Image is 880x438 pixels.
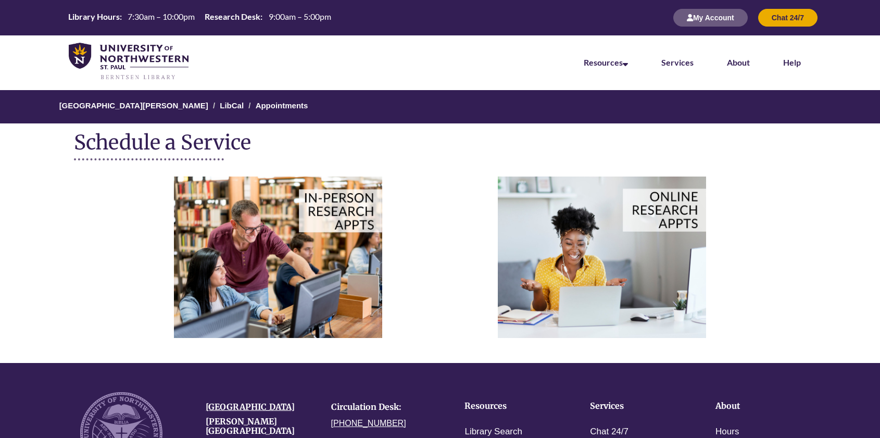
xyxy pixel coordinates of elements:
[758,13,818,22] a: Chat 24/7
[69,43,188,81] img: UNWSP Library Logo
[783,57,801,67] a: Help
[200,11,264,22] th: Research Desk:
[590,402,683,411] h4: Services
[498,177,706,337] img: Online Appointments
[128,11,195,21] span: 7:30am – 10:00pm
[206,402,295,412] a: [GEOGRAPHIC_DATA]
[64,11,335,24] a: Hours Today
[584,57,628,67] a: Resources
[464,402,558,411] h4: Resources
[331,419,406,428] a: [PHONE_NUMBER]
[64,11,335,23] table: Hours Today
[758,9,818,27] button: Chat 24/7
[269,11,331,21] span: 9:00am – 5:00pm
[673,9,748,27] button: My Account
[220,101,244,110] a: LibCal
[174,177,382,337] img: In person Appointments
[64,11,123,22] th: Library Hours:
[74,90,807,123] nav: Breadcrumb
[715,402,809,411] h4: About
[206,417,316,435] h4: [PERSON_NAME][GEOGRAPHIC_DATA]
[673,13,748,22] a: My Account
[331,403,441,412] h4: Circulation Desk:
[256,101,308,110] a: Appointments
[74,131,255,153] div: Schedule a Service
[727,57,750,67] a: About
[59,101,208,110] a: [GEOGRAPHIC_DATA][PERSON_NAME]
[661,57,694,67] a: Services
